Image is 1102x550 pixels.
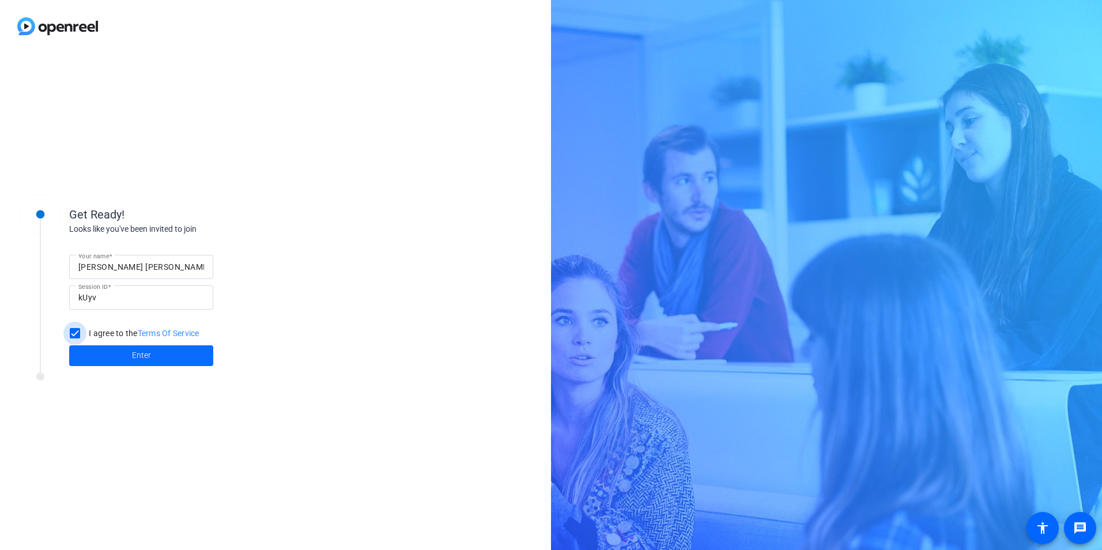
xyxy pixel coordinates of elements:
[78,253,109,259] mat-label: Your name
[69,223,300,235] div: Looks like you've been invited to join
[132,349,151,361] span: Enter
[69,345,213,366] button: Enter
[69,206,300,223] div: Get Ready!
[78,283,108,290] mat-label: Session ID
[1073,521,1087,535] mat-icon: message
[138,329,199,338] a: Terms Of Service
[86,327,199,339] label: I agree to the
[1036,521,1050,535] mat-icon: accessibility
